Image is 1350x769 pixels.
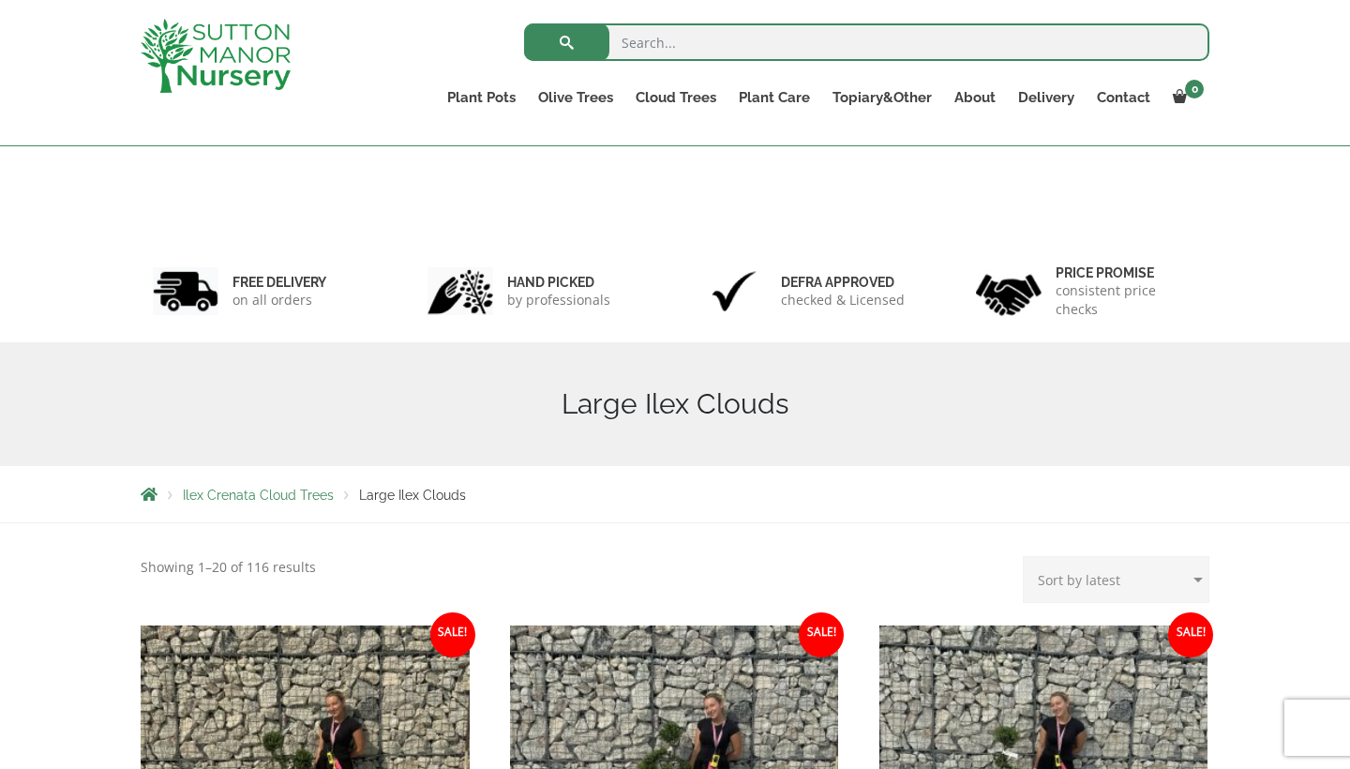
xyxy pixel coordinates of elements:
span: Sale! [1168,612,1213,657]
img: logo [141,19,291,93]
a: Plant Care [727,84,821,111]
img: 2.jpg [427,267,493,315]
a: Cloud Trees [624,84,727,111]
img: 3.jpg [701,267,767,315]
a: Ilex Crenata Cloud Trees [183,488,334,503]
a: Delivery [1007,84,1086,111]
input: Search... [524,23,1209,61]
a: Plant Pots [436,84,527,111]
span: Sale! [799,612,844,657]
p: checked & Licensed [781,291,905,309]
p: consistent price checks [1056,281,1198,319]
a: Contact [1086,84,1162,111]
p: by professionals [507,291,610,309]
nav: Breadcrumbs [141,487,1209,502]
p: on all orders [232,291,326,309]
h6: FREE DELIVERY [232,274,326,291]
select: Shop order [1023,556,1209,603]
img: 1.jpg [153,267,218,315]
span: 0 [1185,80,1204,98]
p: Showing 1–20 of 116 results [141,556,316,579]
h6: hand picked [507,274,610,291]
h6: Defra approved [781,274,905,291]
h6: Price promise [1056,264,1198,281]
a: About [943,84,1007,111]
h1: Large Ilex Clouds [141,387,1209,421]
a: 0 [1162,84,1209,111]
a: Topiary&Other [821,84,943,111]
span: Sale! [430,612,475,657]
img: 4.jpg [976,263,1042,320]
a: Olive Trees [527,84,624,111]
span: Large Ilex Clouds [359,488,466,503]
